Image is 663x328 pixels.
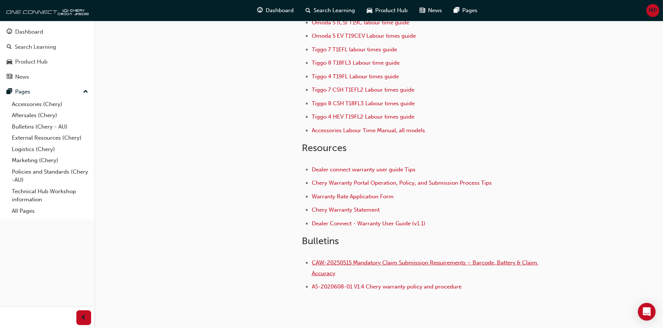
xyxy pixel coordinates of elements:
[646,4,659,17] button: MP
[420,6,425,15] span: news-icon
[9,99,91,110] a: Accessories (Chery)
[3,70,91,84] a: News
[7,74,12,81] span: news-icon
[3,55,91,69] a: Product Hub
[314,6,355,15] span: Search Learning
[9,205,91,217] a: All Pages
[9,110,91,121] a: Aftersales (Chery)
[361,3,414,18] a: car-iconProduct Hub
[367,6,373,15] span: car-icon
[463,6,478,15] span: Pages
[649,6,657,15] span: MP
[3,25,91,39] a: Dashboard
[312,180,492,186] a: Chery Warranty Portal Operation, Policy, and Submission Process Tips
[312,46,397,53] a: Tiggo 7 T1EFL labour times guide
[7,89,12,95] span: pages-icon
[312,73,399,80] a: Tiggo 4 T19FL Labour times guide
[414,3,448,18] a: news-iconNews
[302,142,346,154] span: Resources
[7,29,12,35] span: guage-icon
[300,3,361,18] a: search-iconSearch Learning
[3,85,91,99] button: Pages
[9,121,91,133] a: Bulletins (Chery - AU)
[312,193,394,200] a: Warranty Rate Application Form
[9,144,91,155] a: Logistics (Chery)
[312,100,415,107] a: Tiggo 8 CSH T18FL3 Labour times guide
[15,88,30,96] div: Pages
[9,155,91,166] a: Marketing (Chery)
[312,86,414,93] a: Tiggo 7 CSH T1EFL2 Labour times guide
[9,166,91,186] a: Policies and Standards (Chery -AU)
[312,127,425,134] a: Accessories Labour Time Manual, all models
[312,113,414,120] a: Tiggo 4 HEV T19FL2 Labour times guide
[312,259,539,277] a: CAW-20250515 Mandatory Claim Submission Requirements – Barcode, Battery & Claim Accuracy
[638,303,656,321] div: Open Intercom Messenger
[312,166,415,173] a: Dealer connect warranty user guide Tips
[15,28,43,36] div: Dashboard
[252,3,300,18] a: guage-iconDashboard
[81,313,87,322] span: prev-icon
[302,235,339,247] span: Bulletins
[312,206,380,213] a: Chery Warranty Statement
[312,59,400,66] a: Tiggo 8 T18FL3 Labour time guide
[7,59,12,65] span: car-icon
[15,73,29,81] div: News
[312,220,425,227] a: Dealer Connect - Warranty User Guide (v1.1)
[312,283,462,290] a: AS-2020608-01 V1.4 Chery warranty policy and procedure
[428,6,442,15] span: News
[3,40,91,54] a: Search Learning
[258,6,263,15] span: guage-icon
[9,186,91,205] a: Technical Hub Workshop information
[15,43,56,51] div: Search Learning
[4,3,89,18] img: oneconnect
[7,44,12,51] span: search-icon
[306,6,311,15] span: search-icon
[15,58,48,66] div: Product Hub
[448,3,484,18] a: pages-iconPages
[9,132,91,144] a: External Resources (Chery)
[454,6,460,15] span: pages-icon
[376,6,408,15] span: Product Hub
[266,6,294,15] span: Dashboard
[3,24,91,85] button: DashboardSearch LearningProduct HubNews
[312,19,409,26] a: Omoda 5 (C5) T19C labour time guide
[83,87,88,97] span: up-icon
[312,33,416,39] a: Omoda 5 EV T19CEV Labour times guide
